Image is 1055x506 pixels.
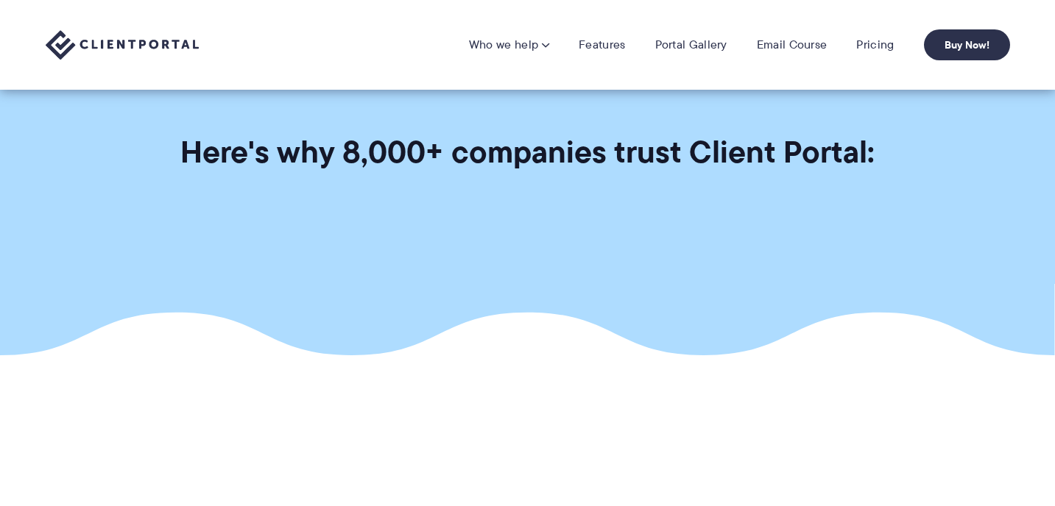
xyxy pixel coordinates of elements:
[469,38,549,52] a: Who we help
[579,38,625,52] a: Features
[180,132,875,171] h1: Here's why 8,000+ companies trust Client Portal:
[924,29,1010,60] a: Buy Now!
[655,38,727,52] a: Portal Gallery
[856,38,894,52] a: Pricing
[757,38,828,52] a: Email Course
